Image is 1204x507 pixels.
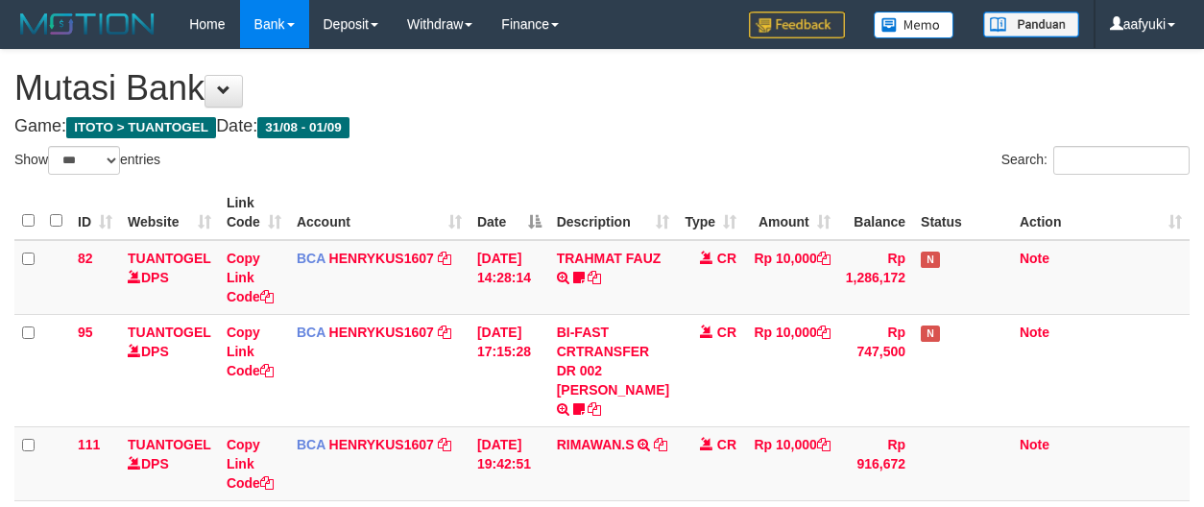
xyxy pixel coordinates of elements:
td: [DATE] 19:42:51 [470,426,549,500]
a: HENRYKUS1607 [329,325,434,340]
span: Has Note [921,326,940,342]
span: BCA [297,251,325,266]
img: panduan.png [983,12,1079,37]
td: Rp 747,500 [838,314,913,426]
span: CR [717,325,736,340]
a: Copy HENRYKUS1607 to clipboard [438,325,451,340]
td: Rp 10,000 [744,426,838,500]
a: Copy Rp 10,000 to clipboard [817,437,831,452]
span: BCA [297,437,325,452]
th: Status [913,185,1012,240]
img: Button%20Memo.svg [874,12,954,38]
td: Rp 10,000 [744,314,838,426]
a: TRAHMAT FAUZ [557,251,662,266]
td: DPS [120,314,219,426]
h4: Game: Date: [14,117,1190,136]
th: Date: activate to sort column descending [470,185,549,240]
img: MOTION_logo.png [14,10,160,38]
a: Copy Link Code [227,437,274,491]
a: Copy Rp 10,000 to clipboard [817,325,831,340]
a: Copy TRAHMAT FAUZ to clipboard [588,270,601,285]
th: Type: activate to sort column ascending [677,185,744,240]
td: Rp 916,672 [838,426,913,500]
th: Link Code: activate to sort column ascending [219,185,289,240]
a: Copy BI-FAST CRTRANSFER DR 002 DEVIANI SARAGIH to clipboard [588,401,601,417]
th: Website: activate to sort column ascending [120,185,219,240]
a: TUANTOGEL [128,251,211,266]
a: HENRYKUS1607 [329,437,434,452]
a: Note [1020,325,1049,340]
span: CR [717,251,736,266]
td: Rp 1,286,172 [838,240,913,315]
a: TUANTOGEL [128,437,211,452]
span: 31/08 - 01/09 [257,117,349,138]
a: Copy Link Code [227,251,274,304]
a: Copy HENRYKUS1607 to clipboard [438,437,451,452]
th: Amount: activate to sort column ascending [744,185,838,240]
td: [DATE] 17:15:28 [470,314,549,426]
td: [DATE] 14:28:14 [470,240,549,315]
a: Copy Link Code [227,325,274,378]
th: Description: activate to sort column ascending [549,185,677,240]
a: Copy RIMAWAN.S to clipboard [654,437,667,452]
th: Action: activate to sort column ascending [1012,185,1190,240]
label: Search: [1001,146,1190,175]
th: Balance [838,185,913,240]
td: DPS [120,426,219,500]
a: Note [1020,251,1049,266]
td: BI-FAST CRTRANSFER DR 002 [PERSON_NAME] [549,314,677,426]
h1: Mutasi Bank [14,69,1190,108]
select: Showentries [48,146,120,175]
span: 82 [78,251,93,266]
span: 95 [78,325,93,340]
label: Show entries [14,146,160,175]
a: TUANTOGEL [128,325,211,340]
span: BCA [297,325,325,340]
a: HENRYKUS1607 [329,251,434,266]
img: Feedback.jpg [749,12,845,38]
a: RIMAWAN.S [557,437,635,452]
th: ID: activate to sort column ascending [70,185,120,240]
span: Has Note [921,252,940,268]
a: Note [1020,437,1049,452]
th: Account: activate to sort column ascending [289,185,470,240]
input: Search: [1053,146,1190,175]
td: Rp 10,000 [744,240,838,315]
a: Copy Rp 10,000 to clipboard [817,251,831,266]
span: ITOTO > TUANTOGEL [66,117,216,138]
span: CR [717,437,736,452]
td: DPS [120,240,219,315]
a: Copy HENRYKUS1607 to clipboard [438,251,451,266]
span: 111 [78,437,100,452]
